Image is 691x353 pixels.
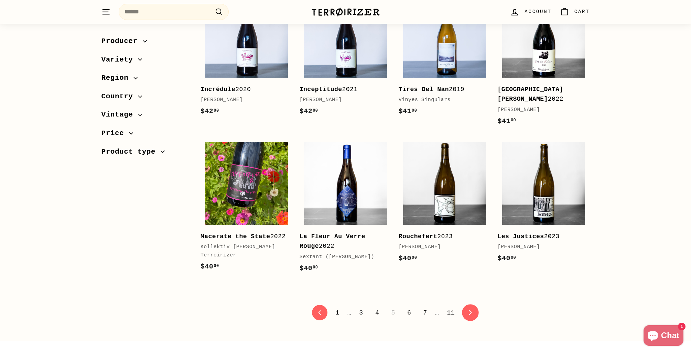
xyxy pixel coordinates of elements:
[387,307,399,319] span: 5
[101,35,143,47] span: Producer
[101,52,190,71] button: Variety
[101,146,161,158] span: Product type
[435,310,439,316] span: …
[300,96,385,104] div: [PERSON_NAME]
[300,107,318,115] span: $42
[101,34,190,52] button: Producer
[101,91,138,102] span: Country
[300,253,385,261] div: Sextant ([PERSON_NAME])
[201,263,219,271] span: $40
[399,243,484,251] div: [PERSON_NAME]
[300,264,318,272] span: $40
[201,107,219,115] span: $42
[201,243,286,260] div: Kollektiv [PERSON_NAME] Terroirizer
[511,255,516,260] sup: 00
[498,137,590,271] a: Les Justices2023[PERSON_NAME]
[331,307,343,319] a: 1
[498,233,544,240] b: Les Justices
[300,232,385,252] div: 2022
[399,86,449,93] b: Tires Del Nan
[355,307,367,319] a: 3
[506,2,555,22] a: Account
[201,85,286,95] div: 2020
[511,118,516,123] sup: 00
[399,107,417,115] span: $41
[399,233,438,240] b: Rouchefert
[498,85,583,104] div: 2022
[403,307,415,319] a: 6
[101,54,138,66] span: Variety
[201,137,293,279] a: Macerate the State2022Kollektiv [PERSON_NAME] Terroirizer
[498,243,583,251] div: [PERSON_NAME]
[101,107,190,126] button: Vintage
[101,72,134,84] span: Region
[399,96,484,104] div: Vinyes Singulars
[399,254,417,262] span: $40
[101,126,190,144] button: Price
[399,232,484,242] div: 2023
[300,137,392,281] a: La Fleur Au Verre Rouge2022Sextant ([PERSON_NAME])
[525,8,551,15] span: Account
[399,137,491,271] a: Rouchefert2023[PERSON_NAME]
[371,307,383,319] a: 4
[498,86,563,103] b: [GEOGRAPHIC_DATA][PERSON_NAME]
[101,89,190,108] button: Country
[300,233,365,250] b: La Fleur Au Verre Rouge
[101,109,138,121] span: Vintage
[201,86,235,93] b: Incrédule
[313,265,318,270] sup: 00
[214,108,219,113] sup: 00
[443,307,459,319] a: 11
[641,325,685,348] inbox-online-store-chat: Shopify online store chat
[313,108,318,113] sup: 00
[498,117,516,125] span: $41
[300,86,342,93] b: Inceptitude
[399,85,484,95] div: 2019
[101,70,190,89] button: Region
[201,232,286,242] div: 2022
[214,264,219,268] sup: 00
[101,144,190,163] button: Product type
[419,307,431,319] a: 7
[498,106,583,114] div: [PERSON_NAME]
[498,254,516,262] span: $40
[101,128,129,139] span: Price
[412,108,417,113] sup: 00
[574,8,590,15] span: Cart
[300,85,385,95] div: 2021
[412,255,417,260] sup: 00
[347,310,351,316] span: …
[498,232,583,242] div: 2023
[201,96,286,104] div: [PERSON_NAME]
[201,233,270,240] b: Macerate the State
[556,2,594,22] a: Cart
